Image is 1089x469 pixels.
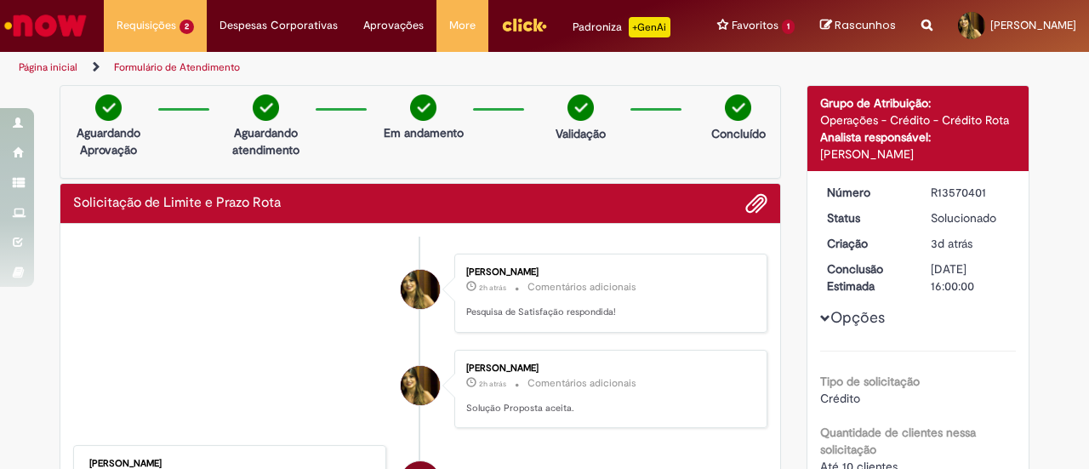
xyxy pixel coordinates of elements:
p: Aguardando atendimento [225,124,307,158]
div: [PERSON_NAME] [89,459,373,469]
span: Aprovações [363,17,424,34]
span: More [449,17,476,34]
img: click_logo_yellow_360x200.png [501,12,547,37]
span: Despesas Corporativas [220,17,338,34]
a: Rascunhos [820,18,896,34]
div: Padroniza [573,17,670,37]
p: Aguardando Aprovação [67,124,150,158]
p: Concluído [711,125,766,142]
div: Andresa Cristina Botelho [401,366,440,405]
div: [PERSON_NAME] [466,267,750,277]
b: Quantidade de clientes nessa solicitação [820,425,976,457]
p: Solução Proposta aceita. [466,402,750,415]
time: 29/09/2025 08:54:13 [479,283,506,293]
dt: Conclusão Estimada [814,260,919,295]
span: Favoritos [732,17,778,34]
div: Grupo de Atribuição: [820,94,1017,112]
img: check-circle-green.png [95,94,122,121]
dt: Status [814,209,919,226]
div: [PERSON_NAME] [820,146,1017,163]
img: check-circle-green.png [410,94,436,121]
h2: Solicitação de Limite e Prazo Rota Histórico de tíquete [73,196,281,211]
span: 1 [782,20,795,34]
div: R13570401 [931,184,1010,201]
span: 2 [180,20,194,34]
div: 26/09/2025 12:22:59 [931,235,1010,252]
span: Rascunhos [835,17,896,33]
span: 3d atrás [931,236,972,251]
img: ServiceNow [2,9,89,43]
img: check-circle-green.png [567,94,594,121]
img: check-circle-green.png [253,94,279,121]
span: [PERSON_NAME] [990,18,1076,32]
div: Operações - Crédito - Crédito Rota [820,112,1017,129]
div: [DATE] 16:00:00 [931,260,1010,295]
dt: Número [814,184,919,201]
img: check-circle-green.png [725,94,751,121]
div: Analista responsável: [820,129,1017,146]
small: Comentários adicionais [527,280,636,295]
button: Adicionar anexos [745,192,767,214]
span: Crédito [820,391,860,406]
p: Em andamento [384,124,464,141]
div: Andresa Cristina Botelho [401,270,440,309]
b: Tipo de solicitação [820,374,920,389]
a: Formulário de Atendimento [114,60,240,74]
p: Validação [556,125,606,142]
div: Solucionado [931,209,1010,226]
span: Requisições [117,17,176,34]
time: 29/09/2025 08:54:01 [479,379,506,389]
p: Pesquisa de Satisfação respondida! [466,306,750,319]
span: 2h atrás [479,379,506,389]
ul: Trilhas de página [13,52,713,83]
time: 26/09/2025 12:22:59 [931,236,972,251]
a: Página inicial [19,60,77,74]
dt: Criação [814,235,919,252]
p: +GenAi [629,17,670,37]
div: [PERSON_NAME] [466,363,750,374]
span: 2h atrás [479,283,506,293]
small: Comentários adicionais [527,376,636,391]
